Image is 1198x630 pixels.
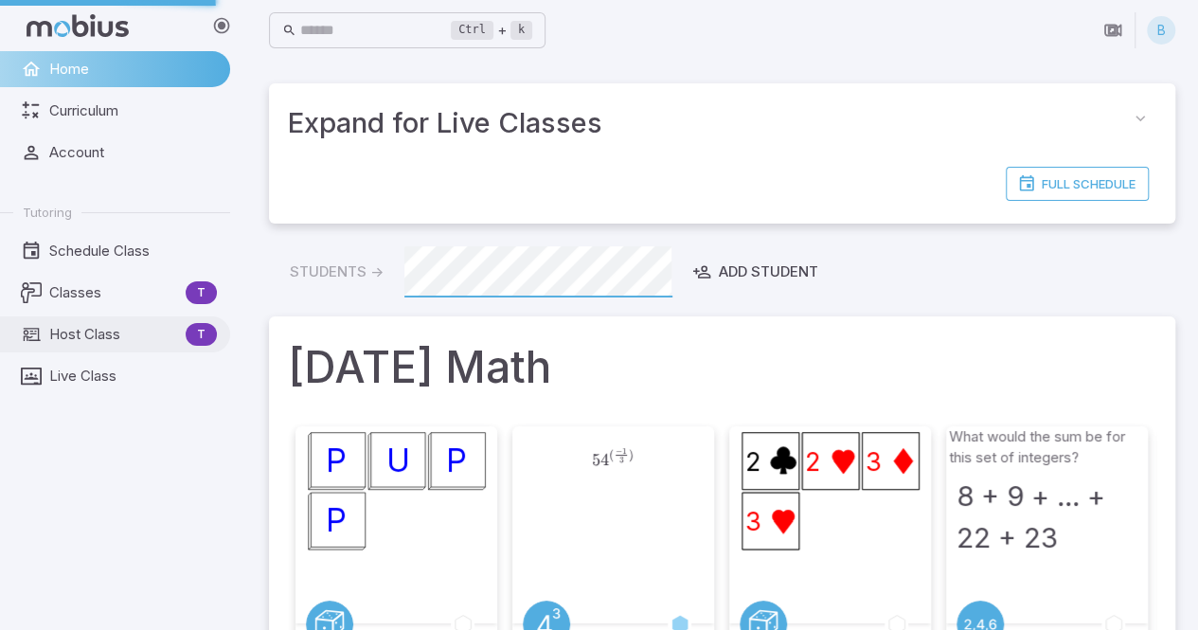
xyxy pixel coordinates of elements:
[49,142,217,163] span: Account
[49,241,217,261] span: Schedule Class
[627,448,629,459] span: ​
[609,448,614,461] span: (
[692,261,818,282] div: Add Student
[446,441,467,479] text: P
[186,283,217,302] span: T
[451,19,532,42] div: +
[619,455,624,464] span: 3
[288,102,1124,144] span: Expand for Live Classes
[957,476,1138,559] h3: 8 + 9 + ... + 22 + 23
[510,21,532,40] kbd: k
[805,446,820,477] text: 2
[49,59,217,80] span: Home
[385,441,409,479] text: U
[1124,102,1156,135] button: collapse
[1095,12,1131,48] button: Join in Zoom Client
[616,446,622,456] span: −
[186,325,217,344] span: T
[629,448,634,461] span: )
[592,450,600,470] span: 5
[288,335,1156,400] h1: [DATE] Math
[49,282,178,303] span: Classes
[49,324,178,345] span: Host Class
[600,450,609,470] span: 4
[49,100,217,121] span: Curriculum
[745,506,761,536] text: 3
[326,441,347,479] text: P
[23,204,72,221] span: Tutoring
[49,366,217,387] span: Live Class
[326,501,347,539] text: P
[949,426,1146,468] p: What would the sum be for this set of integers?
[745,446,760,477] text: 2
[451,21,493,40] kbd: Ctrl
[865,446,881,477] text: 3
[622,446,627,456] span: 1
[1006,167,1149,201] a: Full Schedule
[1147,16,1175,45] div: B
